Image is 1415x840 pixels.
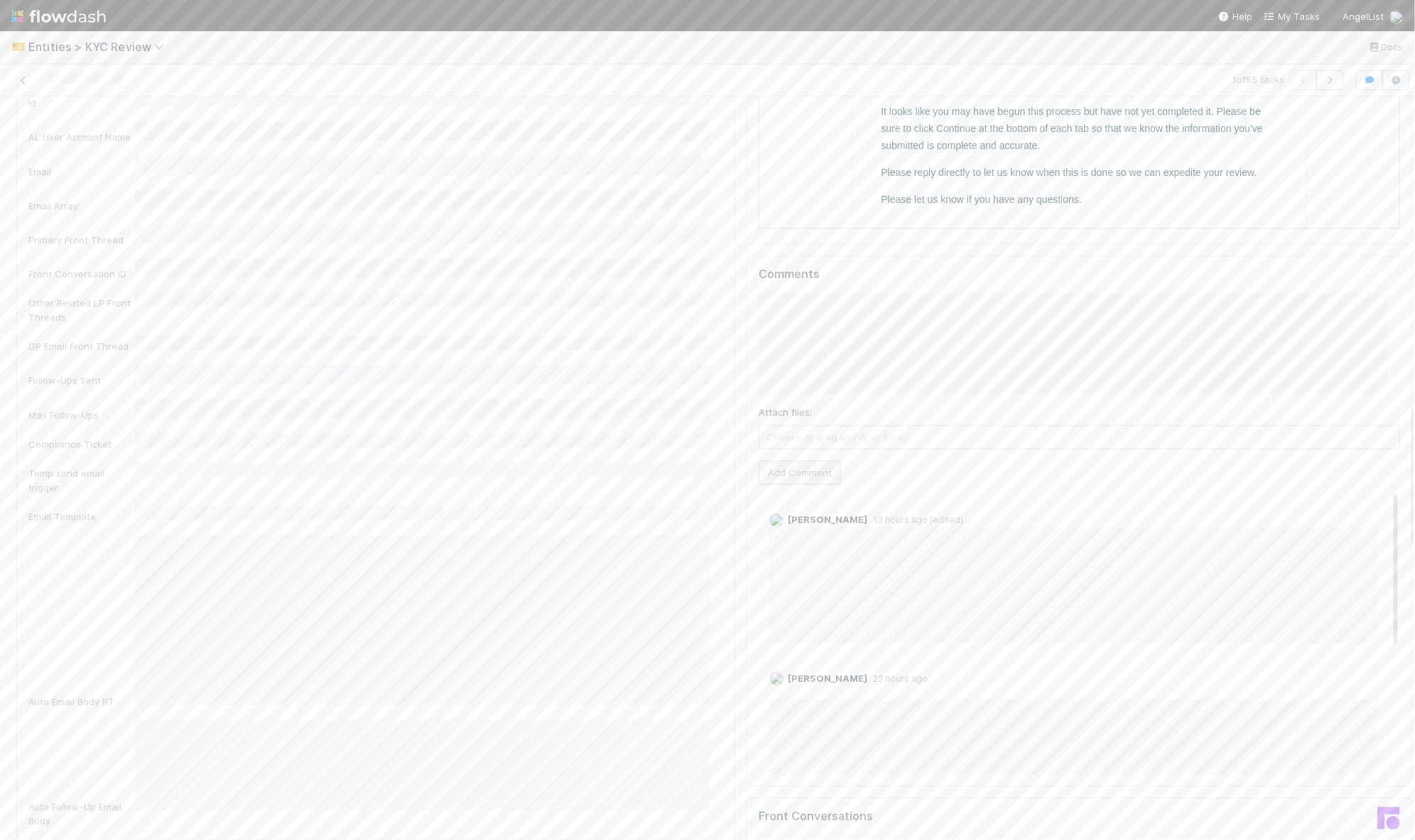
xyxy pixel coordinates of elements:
[28,40,171,54] span: Entities > KYC Review
[759,809,1069,824] h5: Front Conversations
[759,426,1399,448] span: Choose or drag and drop file(s)
[122,140,519,192] p: A firm you invest with uses AngelList & Belltower to conduct KYC/AML checks on their behalf. In o...
[867,673,928,684] span: 22 hours ago
[122,228,519,280] p: It looks like you may have begun this process but have not yet completed it. Please be sure to cl...
[28,437,135,451] div: Compliance Ticket
[759,267,1400,282] h5: Comments
[28,296,135,324] div: Other Related LP Front Threads
[769,513,784,527] img: avatar_ec94f6e9-05c5-4d36-a6c8-d0cea77c3c29.png
[28,339,135,353] div: GP Email Front Thread
[1264,11,1320,22] span: My Tasks
[122,350,519,402] p: Best, AngelList’s Belltower KYC Team
[759,405,812,419] label: Attach files:
[1232,72,1284,87] span: 1 of 85 tasks
[28,800,135,828] div: Auto Follow-Up Email Body
[788,514,867,525] span: [PERSON_NAME]
[28,199,135,213] div: Email Array
[769,671,784,685] img: avatar_ec9c1780-91d7-48bb-898e-5f40cebd5ff8.png
[122,289,519,306] p: Please reply directly to let us know when this is done so we can expedite your review.
[28,96,135,110] div: Id
[28,695,135,709] div: Auto Email Body RT
[11,4,106,28] img: logo-inverted-e16ddd16eac7371096b0.svg
[28,466,135,494] div: Temp send email trigger
[28,408,135,422] div: Max Follow-Ups
[1389,10,1404,24] img: avatar_ec9c1780-91d7-48bb-898e-5f40cebd5ff8.png
[28,165,135,179] div: Email
[28,130,135,144] div: AL User Account Name
[867,514,963,525] span: 13 hours ago (edited)
[122,114,519,131] p: Hi [PERSON_NAME],
[97,44,171,58] img: AngelList
[122,316,519,333] p: Please let us know if you have any questions.
[759,460,841,485] button: Add Comment
[1218,9,1252,23] div: Help
[788,673,867,684] span: [PERSON_NAME]
[1367,38,1404,55] a: Docs
[1343,11,1384,22] span: AngelList
[28,509,135,524] div: Email Template
[28,233,135,247] div: Primary Front Thread
[1264,9,1320,23] a: My Tasks
[11,40,26,52] span: 🎫
[122,204,357,216] a: Please submit the required KYB information here.
[28,267,135,281] div: Front Conversation ID
[1377,807,1400,829] img: front-logo-b4b721b83371efbadf0a.svg
[28,373,135,387] div: Follow-Ups Sent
